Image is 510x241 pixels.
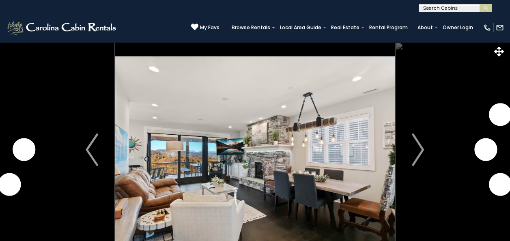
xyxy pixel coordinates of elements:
a: Rental Program [365,22,412,33]
a: Browse Rentals [228,22,274,33]
img: mail-regular-white.png [496,24,504,32]
img: arrow [86,133,98,166]
a: About [413,22,437,33]
span: My Favs [200,24,219,31]
img: White-1-2.png [6,19,118,36]
img: arrow [412,133,424,166]
a: Real Estate [327,22,364,33]
a: Local Area Guide [276,22,325,33]
img: phone-regular-white.png [483,24,491,32]
a: My Favs [191,23,219,32]
a: Owner Login [439,22,477,33]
